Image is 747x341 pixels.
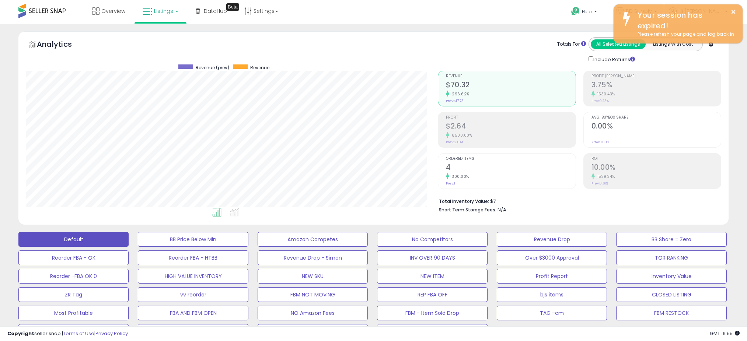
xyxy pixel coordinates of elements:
[258,269,368,284] button: NEW SKU
[565,1,604,24] a: Help
[591,140,609,144] small: Prev: 0.00%
[18,287,129,302] button: ZR Tag
[446,81,575,91] h2: $70.32
[138,232,248,247] button: BB Price Below Min
[446,181,455,186] small: Prev: 1
[377,232,487,247] button: No Competitors
[18,269,129,284] button: Reorder -FBA OK 0
[616,250,726,265] button: TOR RANKING
[446,116,575,120] span: Profit
[18,250,129,265] button: Reorder FBA - OK
[446,140,463,144] small: Prev: $0.04
[18,232,129,247] button: Default
[449,174,469,179] small: 300.00%
[591,39,646,49] button: All Selected Listings
[439,196,716,205] li: $7
[616,287,726,302] button: CLOSED LISTING
[591,99,609,103] small: Prev: 0.23%
[591,181,608,186] small: Prev: 0.61%
[446,122,575,132] h2: $2.64
[591,116,721,120] span: Avg. Buybox Share
[18,306,129,320] button: Most Profitable
[138,250,248,265] button: Reorder FBA - HTBB
[377,287,487,302] button: REP FBA OFF
[37,39,86,51] h5: Analytics
[258,250,368,265] button: Revenue Drop - Simon
[377,250,487,265] button: INV OVER 90 DAYS
[204,7,227,15] span: DataHub
[497,232,607,247] button: Revenue Drop
[557,41,586,48] div: Totals For
[632,31,737,38] div: Please refresh your page and log back in
[446,99,464,103] small: Prev: $17.73
[632,10,737,31] div: Your session has expired!
[497,287,607,302] button: bjs items
[591,122,721,132] h2: 0.00%
[616,232,726,247] button: BB Share = Zero
[616,269,726,284] button: Inventory Value
[196,64,229,71] span: Revenue (prev)
[595,174,615,179] small: 1539.34%
[101,7,125,15] span: Overview
[446,163,575,173] h2: 4
[497,306,607,320] button: TAG -cm
[138,324,248,339] button: RETURNS
[591,81,721,91] h2: 3.75%
[377,306,487,320] button: FBM - Item Sold Drop
[571,7,580,16] i: Get Help
[591,74,721,78] span: Profit [PERSON_NAME]
[154,7,173,15] span: Listings
[258,306,368,320] button: NO Amazon Fees
[591,157,721,161] span: ROI
[377,324,487,339] button: Top Profit
[258,232,368,247] button: Amazon Competes
[439,207,496,213] b: Short Term Storage Fees:
[63,330,94,337] a: Terms of Use
[95,330,128,337] a: Privacy Policy
[730,7,736,17] button: ×
[446,157,575,161] span: Ordered Items
[710,330,740,337] span: 2025-09-15 16:55 GMT
[582,8,592,15] span: Help
[497,269,607,284] button: Profit Report
[138,269,248,284] button: HIGH VALUE INVENTORY
[616,306,726,320] button: FBM RESTOCK
[258,324,368,339] button: Loosing
[446,74,575,78] span: Revenue
[138,287,248,302] button: vv reorder
[595,91,615,97] small: 1530.43%
[498,206,506,213] span: N/A
[497,250,607,265] button: Over $3000 Approval
[258,287,368,302] button: FBM NOT MOVING
[250,64,269,71] span: Revenue
[439,198,489,204] b: Total Inventory Value:
[7,330,34,337] strong: Copyright
[377,269,487,284] button: NEW ITEM
[449,133,472,138] small: 6500.00%
[7,330,128,337] div: seller snap | |
[583,55,644,63] div: Include Returns
[18,324,129,339] button: INVENTORY IN STOCK F
[591,163,721,173] h2: 10.00%
[645,39,700,49] button: Listings With Cost
[138,306,248,320] button: FBA AND FBM OPEN
[226,3,239,11] div: Tooltip anchor
[449,91,470,97] small: 296.62%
